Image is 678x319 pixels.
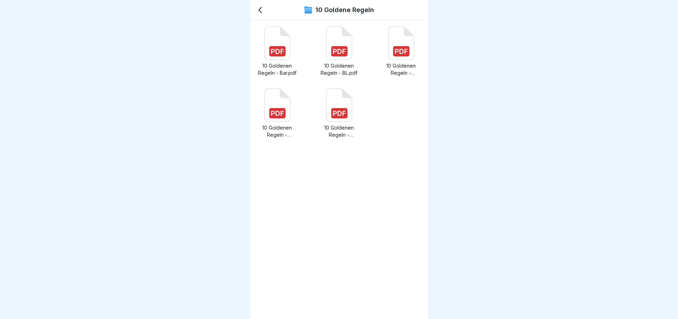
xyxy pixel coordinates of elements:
p: 10 Goldenen Regeln - Bar.pdf [256,62,299,77]
p: 10 Goldenen Regeln - Küche.pdf [256,124,299,138]
a: 10 Goldenen Regeln - Delivery.pdf [380,26,422,77]
a: 10 Goldenen Regeln - Service.pdf [318,88,361,138]
p: 10 Goldenen Regeln - Delivery.pdf [380,62,422,77]
a: 10 Goldenen Regeln - Bar.pdf [256,26,299,77]
p: 10 Goldenen Regeln - BL.pdf [318,62,361,77]
p: 10 Goldene Regeln [315,6,374,14]
p: 10 Goldenen Regeln - Service.pdf [318,124,361,138]
a: 10 Goldenen Regeln - Küche.pdf [256,88,299,138]
a: 10 Goldenen Regeln - BL.pdf [318,26,361,77]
